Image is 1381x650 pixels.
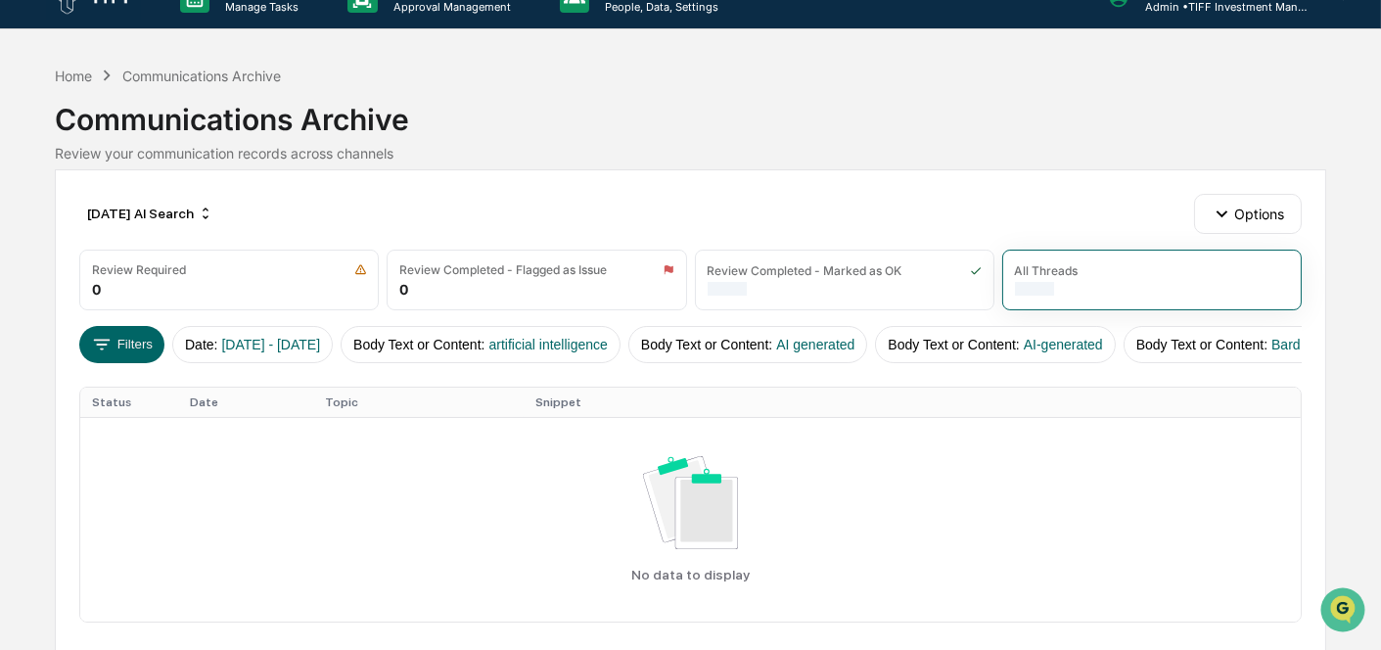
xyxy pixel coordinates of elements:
[138,330,237,346] a: Powered byPylon
[875,326,1115,363] button: Body Text or Content:AI-generated
[708,263,902,278] div: Review Completed - Marked as OK
[221,337,320,352] span: [DATE] - [DATE]
[1271,337,1316,352] span: Bard AI
[20,248,35,263] div: 🖐️
[631,567,750,582] p: No data to display
[79,326,164,363] button: Filters
[172,326,333,363] button: Date:[DATE] - [DATE]
[1194,194,1301,233] button: Options
[55,68,92,84] div: Home
[20,40,356,71] p: How can we help?
[1015,263,1079,278] div: All Threads
[39,246,126,265] span: Preclearance
[134,238,251,273] a: 🗄️Attestations
[643,456,739,549] img: No data available
[195,331,237,346] span: Pylon
[399,281,408,298] div: 0
[39,283,123,302] span: Data Lookup
[524,388,1301,417] th: Snippet
[1318,585,1371,638] iframe: Open customer support
[161,246,243,265] span: Attestations
[20,285,35,301] div: 🔎
[20,149,55,184] img: 1746055101610-c473b297-6a78-478c-a979-82029cc54cd1
[55,86,1325,137] div: Communications Archive
[122,68,281,84] div: Communications Archive
[12,275,131,310] a: 🔎Data Lookup
[628,326,868,363] button: Body Text or Content:AI generated
[142,248,158,263] div: 🗄️
[67,168,248,184] div: We're available if you need us!
[970,264,982,277] img: icon
[1124,326,1329,363] button: Body Text or Content:Bard AI
[92,262,186,277] div: Review Required
[79,198,221,229] div: [DATE] AI Search
[776,337,854,352] span: AI generated
[80,388,177,417] th: Status
[663,263,674,276] img: icon
[488,337,607,352] span: artificial intelligence
[178,388,313,417] th: Date
[67,149,321,168] div: Start new chat
[12,238,134,273] a: 🖐️Preclearance
[341,326,621,363] button: Body Text or Content:artificial intelligence
[92,281,101,298] div: 0
[399,262,607,277] div: Review Completed - Flagged as Issue
[313,388,524,417] th: Topic
[1024,337,1103,352] span: AI-generated
[354,263,367,276] img: icon
[333,155,356,178] button: Start new chat
[55,145,1325,162] div: Review your communication records across channels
